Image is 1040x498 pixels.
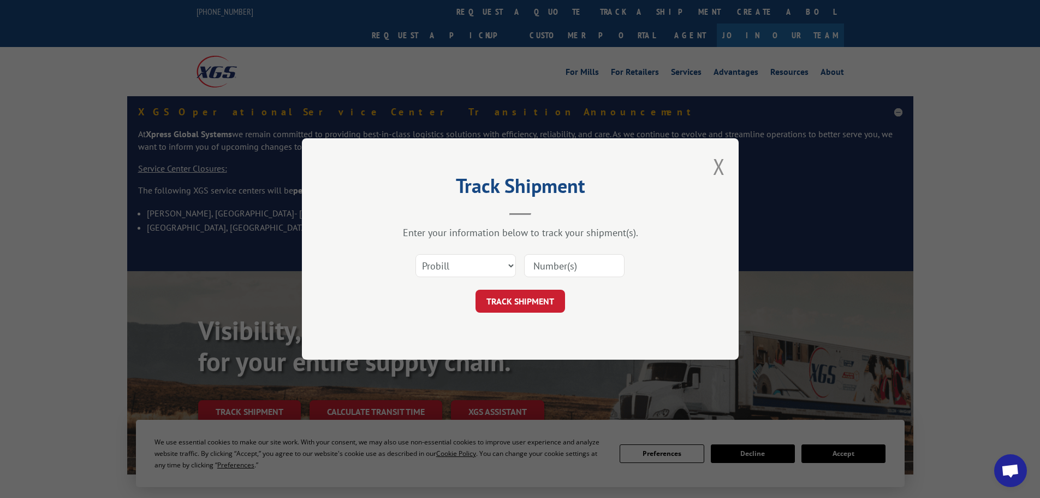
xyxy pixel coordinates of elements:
a: Open chat [994,454,1027,487]
h2: Track Shipment [356,178,684,199]
input: Number(s) [524,254,625,277]
div: Enter your information below to track your shipment(s). [356,226,684,239]
button: Close modal [713,152,725,181]
button: TRACK SHIPMENT [476,290,565,313]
